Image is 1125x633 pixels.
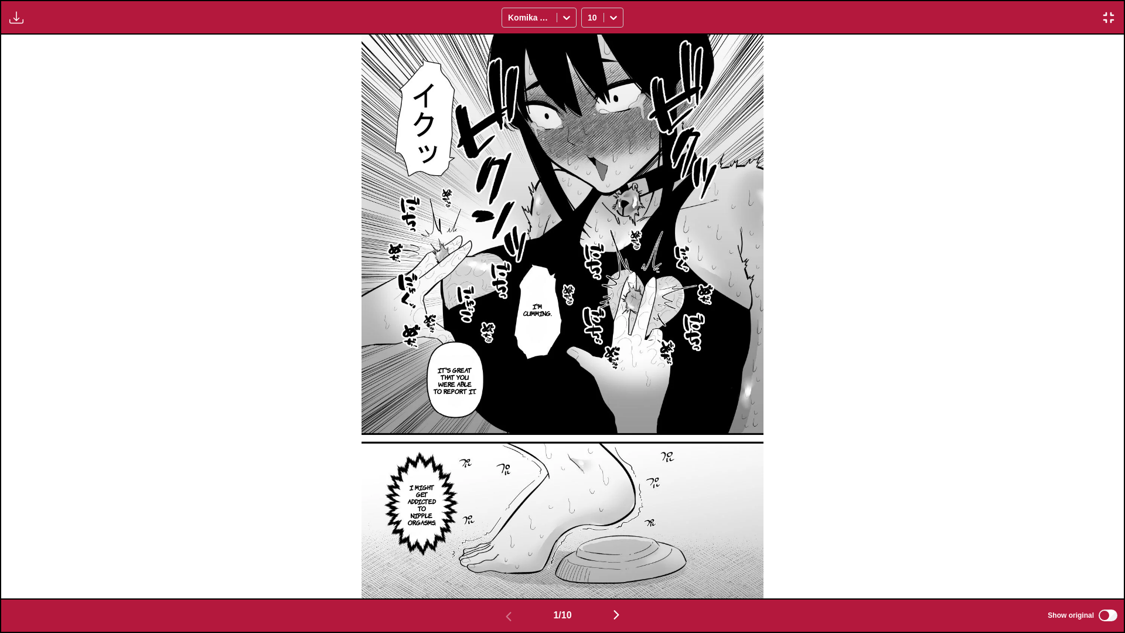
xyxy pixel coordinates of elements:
img: Manga Panel [362,35,763,598]
img: Previous page [502,610,516,624]
p: It's great that you were able to report it. [431,364,479,397]
input: Show original [1099,610,1117,621]
p: I might get addicted to nipple orgasms. [405,481,438,528]
img: Next page [609,608,623,622]
img: Download translated images [9,11,23,25]
span: 1 / 10 [553,610,571,621]
span: Show original [1048,611,1094,620]
p: I'm cumming. [521,300,554,319]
